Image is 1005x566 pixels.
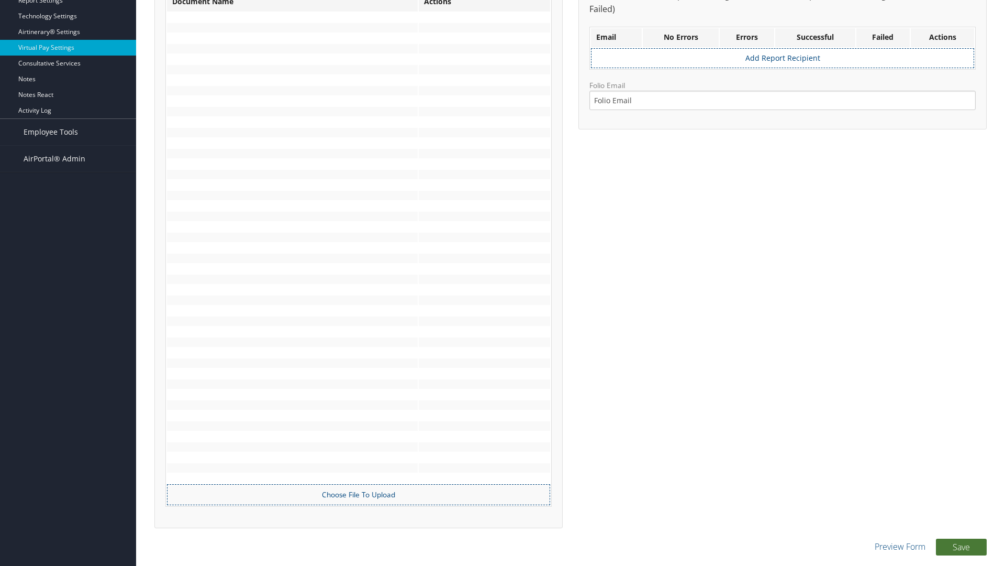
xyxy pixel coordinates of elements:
label: Choose File To Upload [173,489,544,500]
a: Preview Form [875,540,925,553]
th: Email [591,28,642,47]
th: Errors [720,28,774,47]
label: Folio Email [589,80,976,110]
input: Folio Email [589,91,976,110]
th: Failed [856,28,910,47]
a: Add Report Recipient [745,53,820,63]
span: AirPortal® Admin [24,146,85,172]
th: No Errors [643,28,718,47]
th: Successful [775,28,855,47]
span: Employee Tools [24,119,78,145]
button: Save [936,539,987,556]
th: Actions [911,28,974,47]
